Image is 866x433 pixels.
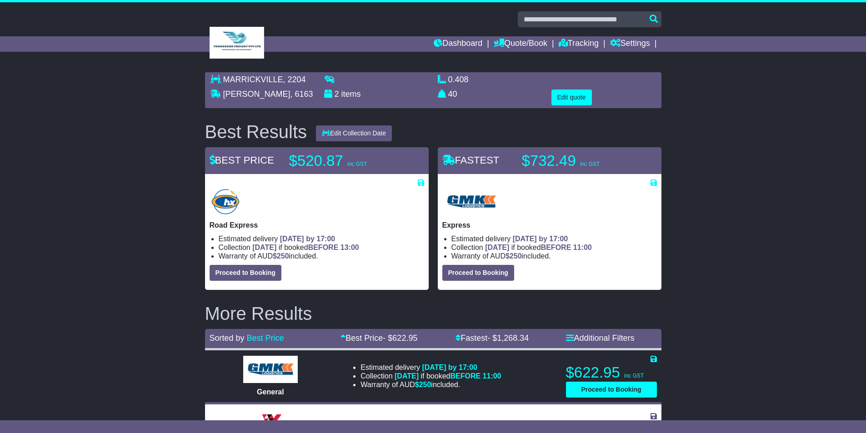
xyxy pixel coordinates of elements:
[395,372,419,380] span: [DATE]
[219,234,424,243] li: Estimated delivery
[610,36,650,52] a: Settings
[485,244,509,251] span: [DATE]
[360,380,501,389] li: Warranty of AUD included.
[448,90,457,99] span: 40
[340,244,359,251] span: 13:00
[566,363,657,382] p: $622.95
[442,154,500,166] span: FASTEST
[451,243,657,252] li: Collection
[551,90,592,105] button: Edit quote
[451,252,657,260] li: Warranty of AUD included.
[442,265,514,281] button: Proceed to Booking
[289,152,403,170] p: $520.87
[210,265,281,281] button: Proceed to Booking
[340,333,417,343] a: Best Price- $622.95
[308,244,339,251] span: BEFORE
[541,244,571,251] span: BEFORE
[273,252,289,260] span: $
[506,252,522,260] span: $
[573,244,592,251] span: 11:00
[257,388,284,396] span: General
[442,221,657,229] p: Express
[210,187,242,216] img: Hunter Express: Road Express
[360,372,501,380] li: Collection
[456,333,529,343] a: Fastest- $1,268.34
[422,363,477,371] span: [DATE] by 17:00
[335,90,339,99] span: 2
[283,75,306,84] span: , 2204
[566,333,635,343] a: Additional Filters
[566,382,657,398] button: Proceed to Booking
[210,154,274,166] span: BEST PRICE
[510,252,522,260] span: 250
[219,243,424,252] li: Collection
[559,36,599,52] a: Tracking
[247,333,284,343] a: Best Price
[290,90,313,99] span: , 6163
[624,373,644,379] span: inc GST
[513,235,568,243] span: [DATE] by 17:00
[419,381,431,388] span: 250
[448,75,469,84] span: 0.408
[223,90,290,99] span: [PERSON_NAME]
[200,122,312,142] div: Best Results
[487,333,529,343] span: - $
[580,161,600,167] span: inc GST
[494,36,547,52] a: Quote/Book
[341,90,361,99] span: items
[252,244,276,251] span: [DATE]
[210,221,424,229] p: Road Express
[347,161,367,167] span: inc GST
[483,372,501,380] span: 11:00
[383,333,417,343] span: - $
[277,252,289,260] span: 250
[223,75,283,84] span: MARRICKVILLE
[252,244,359,251] span: if booked
[451,234,657,243] li: Estimated delivery
[522,152,636,170] p: $732.49
[485,244,591,251] span: if booked
[280,235,335,243] span: [DATE] by 17:00
[210,333,245,343] span: Sorted by
[392,333,417,343] span: 622.95
[243,356,298,383] img: GMK Logistics: General
[205,304,661,324] h2: More Results
[450,372,481,380] span: BEFORE
[434,36,482,52] a: Dashboard
[395,372,501,380] span: if booked
[360,363,501,372] li: Estimated delivery
[316,125,392,141] button: Edit Collection Date
[442,187,501,216] img: GMK Logistics: Express
[415,381,431,388] span: $
[219,252,424,260] li: Warranty of AUD included.
[497,333,529,343] span: 1,268.34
